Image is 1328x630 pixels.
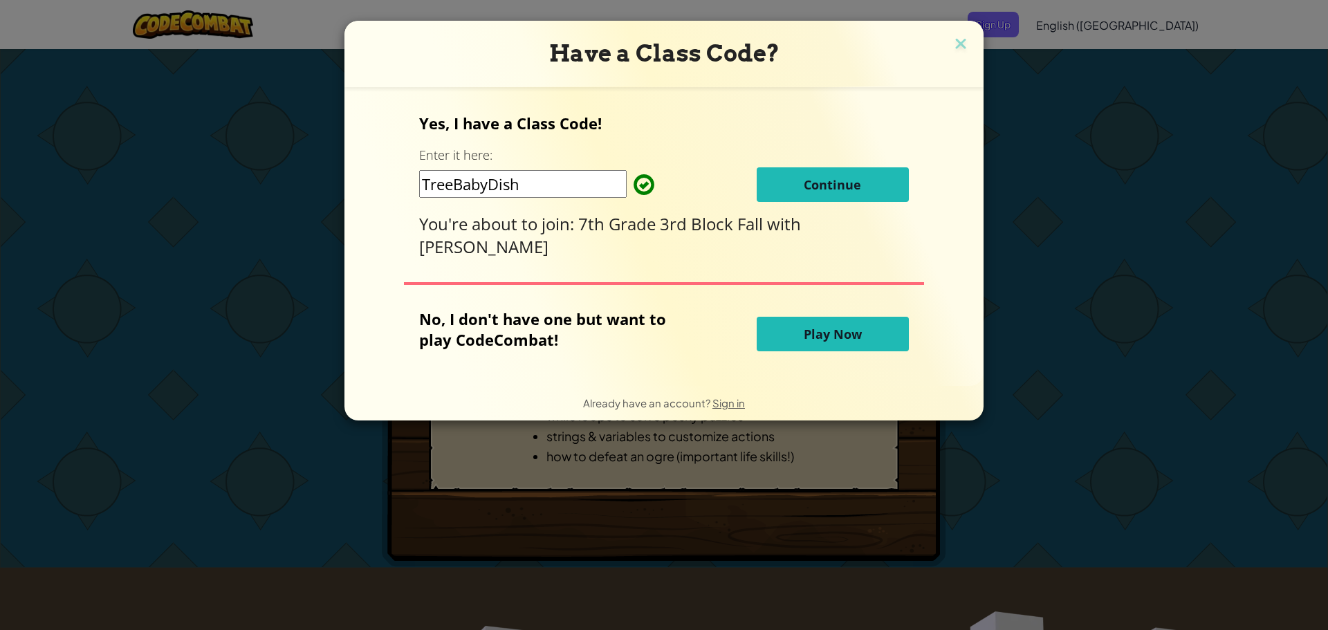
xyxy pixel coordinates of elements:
[583,396,712,409] span: Already have an account?
[419,212,578,235] span: You're about to join:
[757,317,909,351] button: Play Now
[712,396,745,409] a: Sign in
[419,308,687,350] p: No, I don't have one but want to play CodeCombat!
[578,212,767,235] span: 7th Grade 3rd Block Fall
[757,167,909,202] button: Continue
[419,113,908,133] p: Yes, I have a Class Code!
[549,39,780,67] span: Have a Class Code?
[419,147,492,164] label: Enter it here:
[952,35,970,55] img: close icon
[419,235,548,258] span: [PERSON_NAME]
[767,212,801,235] span: with
[804,176,861,193] span: Continue
[804,326,862,342] span: Play Now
